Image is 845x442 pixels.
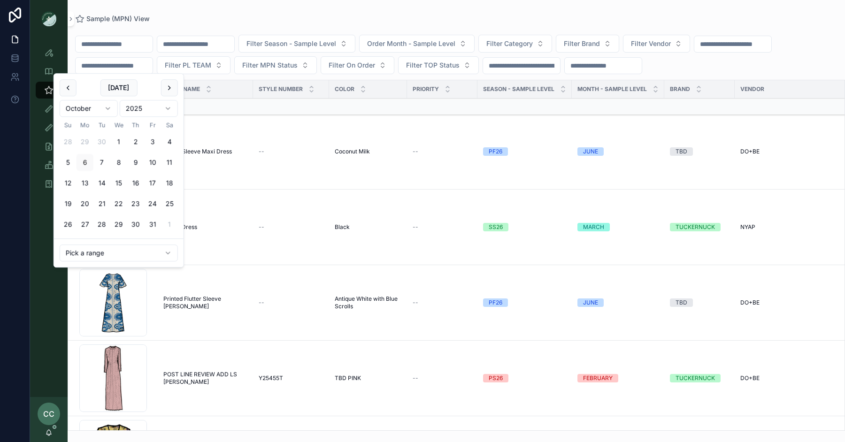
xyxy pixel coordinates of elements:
[577,147,659,156] a: JUNE
[335,374,401,382] a: TBD PINK
[489,374,503,382] div: PS26
[577,298,659,307] a: JUNE
[670,298,729,307] a: TBD
[259,148,264,155] span: --
[406,61,460,70] span: Filter TOP Status
[740,223,845,231] a: NYAP
[110,175,127,191] button: Wednesday, October 15th, 2025
[483,147,566,156] a: PF26
[623,35,690,53] button: Select Button
[127,121,144,130] th: Thursday
[161,133,178,150] button: Saturday, October 4th, 2025
[144,121,161,130] th: Friday
[676,147,687,156] div: TBD
[259,223,264,231] span: --
[165,61,211,70] span: Filter PL TEAM
[41,11,56,26] img: App logo
[110,216,127,233] button: Wednesday, October 29th, 2025
[77,195,93,212] button: Monday, October 20th, 2025
[740,85,764,93] span: Vendor
[110,133,127,150] button: Wednesday, October 1st, 2025
[670,374,729,382] a: TUCKERNUCK
[335,223,350,231] span: Black
[77,216,93,233] button: Monday, October 27th, 2025
[489,147,502,156] div: PF26
[43,408,54,419] span: CC
[161,121,178,130] th: Saturday
[670,223,729,231] a: TUCKERNUCK
[335,295,401,310] a: Antique White with Blue Scrolls
[110,195,127,212] button: Wednesday, October 22nd, 2025
[740,299,760,306] span: DO+BE
[144,154,161,171] button: Friday, October 10th, 2025
[583,374,613,382] div: FEBRUARY
[259,223,323,231] a: --
[489,298,502,307] div: PF26
[359,35,475,53] button: Select Button
[259,299,264,306] span: --
[483,374,566,382] a: PS26
[483,85,554,93] span: Season - Sample Level
[238,35,355,53] button: Select Button
[163,148,247,155] a: Flutter Sleeve Maxi Dress
[127,133,144,150] button: Thursday, October 2nd, 2025
[556,35,619,53] button: Select Button
[60,154,77,171] button: Sunday, October 5th, 2025
[259,374,283,382] span: Y25455T
[163,223,247,231] a: Blythe Dress
[486,39,533,48] span: Filter Category
[413,223,418,231] span: --
[670,85,690,93] span: Brand
[163,148,232,155] span: Flutter Sleeve Maxi Dress
[77,175,93,191] button: Monday, October 13th, 2025
[676,374,715,382] div: TUCKERNUCK
[676,223,715,231] div: TUCKERNUCK
[60,175,77,191] button: Sunday, October 12th, 2025
[740,148,760,155] span: DO+BE
[93,133,110,150] button: Tuesday, September 30th, 2025
[60,244,178,261] button: Relative time
[367,39,455,48] span: Order Month - Sample Level
[60,121,77,130] th: Sunday
[335,148,401,155] a: Coconut Milk
[413,148,472,155] a: --
[163,371,247,386] a: POST LINE REVIEW ADD LS [PERSON_NAME]
[163,295,247,310] a: Printed Flutter Sleeve [PERSON_NAME]
[60,133,77,150] button: Sunday, September 28th, 2025
[60,195,77,212] button: Sunday, October 19th, 2025
[740,148,845,155] a: DO+BE
[259,299,323,306] a: --
[583,223,604,231] div: MARCH
[564,39,600,48] span: Filter Brand
[335,85,354,93] span: Color
[583,147,598,156] div: JUNE
[259,148,323,155] a: --
[93,216,110,233] button: Tuesday, October 28th, 2025
[110,154,127,171] button: Wednesday, October 8th, 2025
[413,374,472,382] a: --
[740,374,760,382] span: DO+BE
[413,85,439,93] span: PRIORITY
[144,195,161,212] button: Friday, October 24th, 2025
[161,195,178,212] button: Saturday, October 25th, 2025
[144,216,161,233] button: Friday, October 31st, 2025
[478,35,552,53] button: Select Button
[60,216,77,233] button: Sunday, October 26th, 2025
[740,374,845,382] a: DO+BE
[100,79,137,96] button: [DATE]
[413,148,418,155] span: --
[86,14,150,23] span: Sample (MPN) View
[93,195,110,212] button: Tuesday, October 21st, 2025
[144,175,161,191] button: Friday, October 17th, 2025
[413,299,472,306] a: --
[161,216,178,233] button: Saturday, November 1st, 2025
[75,14,150,23] a: Sample (MPN) View
[77,121,93,130] th: Monday
[577,374,659,382] a: FEBRUARY
[127,216,144,233] button: Thursday, October 30th, 2025
[30,38,68,205] div: scrollable content
[577,223,659,231] a: MARCH
[127,195,144,212] button: Thursday, October 23rd, 2025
